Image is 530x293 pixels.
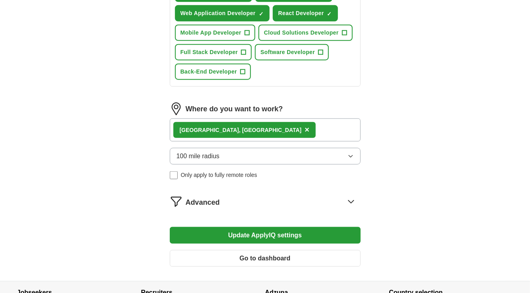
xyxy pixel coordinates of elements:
span: Back-End Developer [181,68,237,76]
span: React Developer [278,9,324,17]
span: Full Stack Developer [181,48,238,56]
span: Software Developer [260,48,315,56]
span: ✓ [327,11,332,17]
img: filter [170,195,182,208]
div: [GEOGRAPHIC_DATA], [GEOGRAPHIC_DATA] [180,126,302,134]
input: Only apply to fully remote roles [170,171,178,179]
button: Update ApplyIQ settings [170,227,361,244]
button: Software Developer [255,44,329,60]
button: Cloud Solutions Developer [258,25,353,41]
span: × [305,125,309,134]
button: Mobile App Developer [175,25,256,41]
button: Go to dashboard [170,250,361,267]
img: location.png [170,103,182,115]
span: Advanced [186,197,220,208]
span: ✓ [259,11,264,17]
label: Where do you want to work? [186,104,283,114]
span: Cloud Solutions Developer [264,29,339,37]
button: Full Stack Developer [175,44,252,60]
button: Web Application Developer✓ [175,5,270,21]
span: Mobile App Developer [181,29,242,37]
button: × [305,124,309,136]
button: 100 mile radius [170,148,361,165]
span: 100 mile radius [177,151,220,161]
button: Back-End Developer [175,64,251,80]
span: Web Application Developer [181,9,256,17]
button: React Developer✓ [273,5,338,21]
span: Only apply to fully remote roles [181,171,257,179]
